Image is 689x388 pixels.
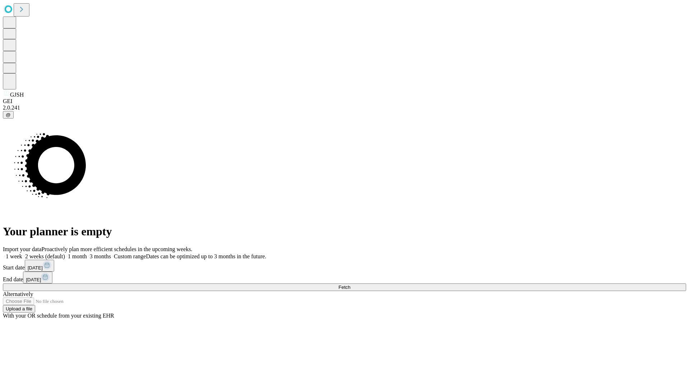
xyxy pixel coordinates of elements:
span: 1 month [68,253,87,259]
span: Custom range [114,253,146,259]
span: Alternatively [3,291,33,297]
span: Fetch [338,285,350,290]
button: Upload a file [3,305,35,313]
button: @ [3,111,14,119]
span: @ [6,112,11,117]
span: [DATE] [28,265,43,271]
span: Proactively plan more efficient schedules in the upcoming weeks. [42,246,192,252]
div: Start date [3,260,686,272]
span: GJSH [10,92,24,98]
button: [DATE] [23,272,52,283]
div: 2.0.241 [3,105,686,111]
span: 3 months [90,253,111,259]
span: With your OR schedule from your existing EHR [3,313,114,319]
span: 2 weeks (default) [25,253,65,259]
button: [DATE] [25,260,54,272]
span: [DATE] [26,277,41,282]
span: 1 week [6,253,22,259]
h1: Your planner is empty [3,225,686,238]
span: Dates can be optimized up to 3 months in the future. [146,253,266,259]
div: GEI [3,98,686,105]
button: Fetch [3,283,686,291]
div: End date [3,272,686,283]
span: Import your data [3,246,42,252]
